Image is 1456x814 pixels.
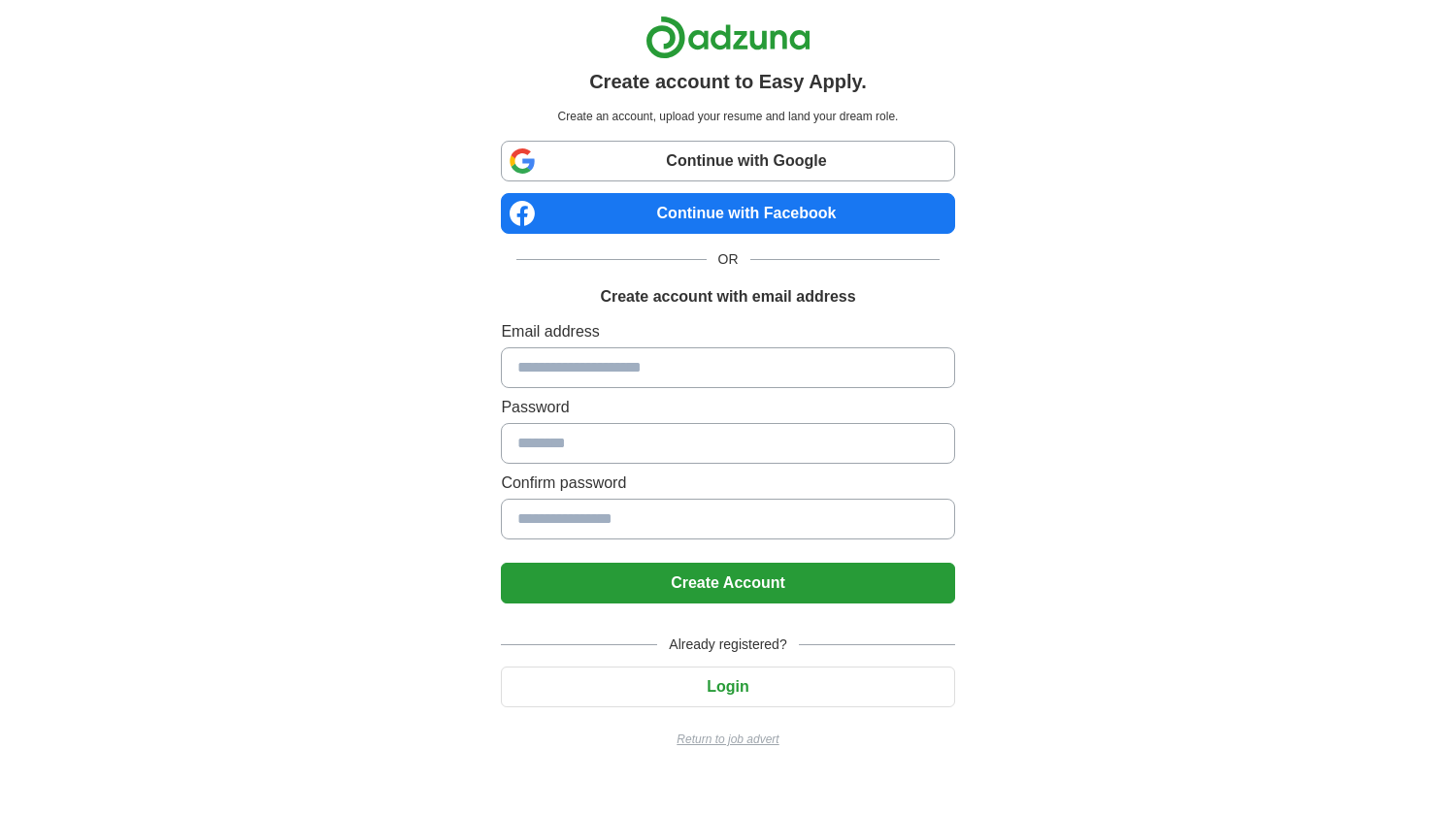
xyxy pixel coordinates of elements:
a: Continue with Google [501,141,954,181]
img: Adzuna logo [645,16,811,59]
a: Login [501,678,954,695]
a: Return to job advert [501,731,954,748]
label: Password [501,396,954,419]
span: Already registered? [657,635,798,655]
h1: Create account with email address [600,285,855,309]
span: OR [707,249,750,270]
p: Create an account, upload your resume and land your dream role. [505,108,950,125]
a: Continue with Facebook [501,193,954,234]
button: Create Account [501,563,954,603]
h1: Create account to Easy Apply. [589,67,867,96]
button: Login [501,667,954,707]
label: Email address [501,320,954,343]
label: Confirm password [501,472,954,495]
